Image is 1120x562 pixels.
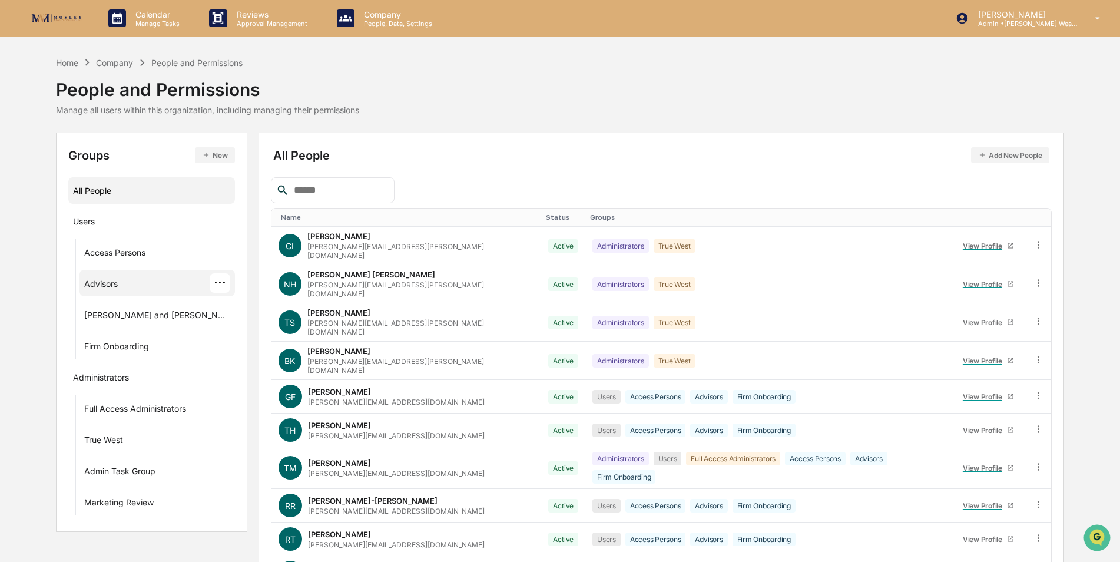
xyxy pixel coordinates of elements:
[690,499,727,513] div: Advisors
[654,239,695,253] div: True West
[548,390,578,404] div: Active
[308,507,485,515] div: [PERSON_NAME][EMAIL_ADDRESS][DOMAIN_NAME]
[957,459,1019,477] a: View Profile
[963,535,1007,544] div: View Profile
[96,58,133,68] div: Company
[548,461,578,475] div: Active
[592,316,649,329] div: Administrators
[625,390,686,404] div: Access Persons
[281,213,537,222] div: Toggle SortBy
[592,354,649,368] div: Administrators
[308,398,485,406] div: [PERSON_NAME][EMAIL_ADDRESS][DOMAIN_NAME]
[592,424,621,437] div: Users
[548,424,578,437] div: Active
[733,499,796,513] div: Firm Onboarding
[963,501,1007,510] div: View Profile
[963,464,1007,472] div: View Profile
[963,318,1007,327] div: View Profile
[592,470,655,484] div: Firm Onboarding
[308,530,371,539] div: [PERSON_NAME]
[12,90,33,111] img: 1746055101610-c473b297-6a78-478c-a979-82029cc54cd1
[85,150,95,159] div: 🗄️
[548,354,578,368] div: Active
[284,356,295,366] span: BK
[40,102,149,111] div: We're available if you need us!
[56,70,359,100] div: People and Permissions
[592,499,621,513] div: Users
[84,279,118,293] div: Advisors
[307,232,370,241] div: [PERSON_NAME]
[284,425,296,435] span: TH
[126,19,185,28] p: Manage Tasks
[56,105,359,115] div: Manage all users within this organization, including managing their permissions
[963,356,1007,365] div: View Profile
[12,172,21,181] div: 🔎
[84,310,230,324] div: [PERSON_NAME] and [PERSON_NAME] Onboarding
[68,147,234,163] div: Groups
[969,19,1078,28] p: Admin • [PERSON_NAME] Wealth
[285,501,296,511] span: RR
[83,199,143,209] a: Powered byPylon
[690,424,727,437] div: Advisors
[200,94,214,108] button: Start new chat
[308,496,438,505] div: [PERSON_NAME]-[PERSON_NAME]
[286,241,294,251] span: CI
[733,424,796,437] div: Firm Onboarding
[307,308,370,318] div: [PERSON_NAME]
[285,534,296,544] span: RT
[733,390,796,404] div: Firm Onboarding
[654,452,682,465] div: Users
[56,58,78,68] div: Home
[963,280,1007,289] div: View Profile
[24,171,74,183] span: Data Lookup
[24,148,76,160] span: Preclearance
[957,237,1019,255] a: View Profile
[307,242,535,260] div: [PERSON_NAME][EMAIL_ADDRESS][PERSON_NAME][DOMAIN_NAME]
[690,390,727,404] div: Advisors
[1035,213,1046,222] div: Toggle SortBy
[7,166,79,187] a: 🔎Data Lookup
[654,354,695,368] div: True West
[84,404,186,418] div: Full Access Administrators
[308,421,371,430] div: [PERSON_NAME]
[73,216,95,230] div: Users
[12,25,214,44] p: How can we help?
[307,346,370,356] div: [PERSON_NAME]
[40,90,193,102] div: Start new chat
[592,239,649,253] div: Administrators
[354,19,438,28] p: People, Data, Settings
[308,540,485,549] div: [PERSON_NAME][EMAIL_ADDRESS][DOMAIN_NAME]
[963,392,1007,401] div: View Profile
[733,533,796,546] div: Firm Onboarding
[592,390,621,404] div: Users
[957,421,1019,439] a: View Profile
[307,319,535,336] div: [PERSON_NAME][EMAIL_ADDRESS][PERSON_NAME][DOMAIN_NAME]
[227,9,313,19] p: Reviews
[84,497,154,511] div: Marketing Review
[308,431,485,440] div: [PERSON_NAME][EMAIL_ADDRESS][DOMAIN_NAME]
[548,499,578,513] div: Active
[963,242,1007,250] div: View Profile
[548,533,578,546] div: Active
[308,469,485,478] div: [PERSON_NAME][EMAIL_ADDRESS][DOMAIN_NAME]
[957,497,1019,515] a: View Profile
[592,277,649,291] div: Administrators
[625,533,686,546] div: Access Persons
[592,452,649,465] div: Administrators
[850,452,887,465] div: Advisors
[73,372,129,386] div: Administrators
[546,213,581,222] div: Toggle SortBy
[969,9,1078,19] p: [PERSON_NAME]
[84,466,155,480] div: Admin Task Group
[308,458,371,468] div: [PERSON_NAME]
[548,239,578,253] div: Active
[7,144,81,165] a: 🖐️Preclearance
[12,150,21,159] div: 🖐️
[273,147,1049,163] div: All People
[686,452,780,465] div: Full Access Administrators
[308,387,371,396] div: [PERSON_NAME]
[284,463,297,473] span: TM
[957,388,1019,406] a: View Profile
